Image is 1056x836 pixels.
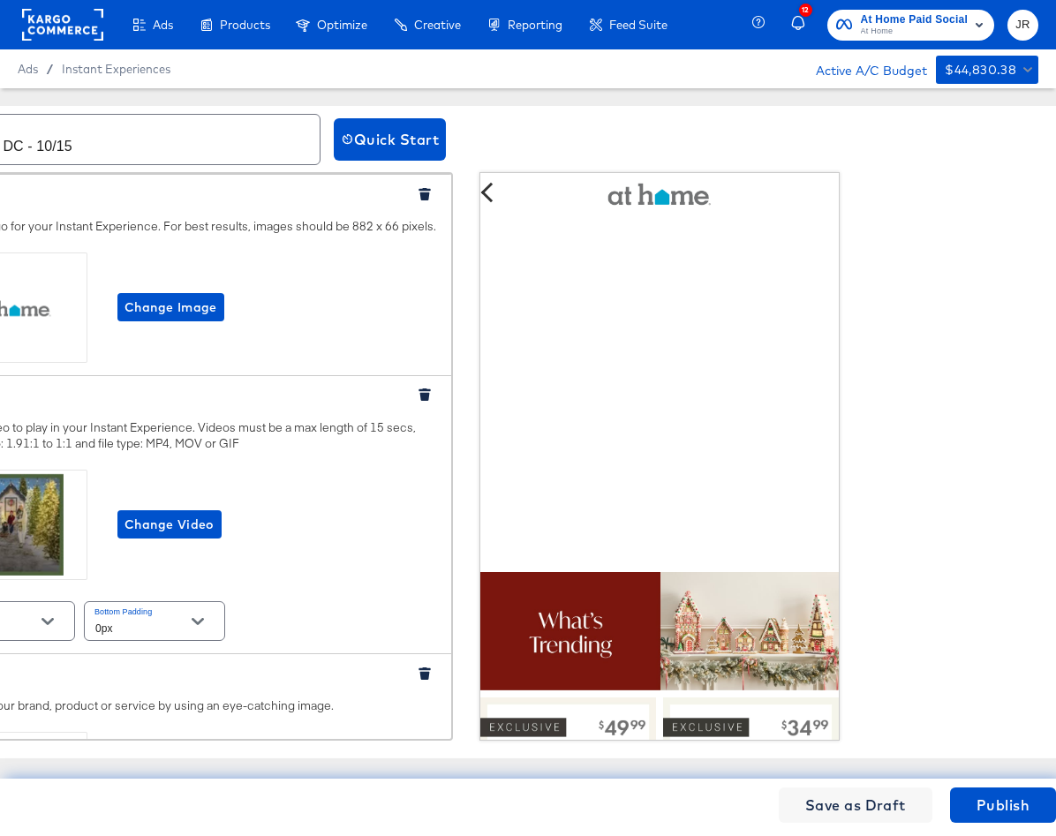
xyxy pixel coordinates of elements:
[38,62,62,76] span: /
[220,18,270,32] span: Products
[124,297,217,319] span: Change Image
[1015,15,1031,35] span: JR
[797,56,927,82] div: Active A/C Budget
[805,793,906,817] span: Save as Draft
[414,18,461,32] span: Creative
[861,11,968,29] span: At Home Paid Social
[1007,10,1038,41] button: JR
[341,127,439,152] span: Quick Start
[799,4,812,17] div: 12
[480,212,841,572] video: Your browser does not support the video tag.
[334,118,446,161] button: Quick Start
[977,793,1030,817] span: Publish
[788,8,818,42] button: 12
[117,293,224,321] button: Change Image
[153,18,173,32] span: Ads
[185,608,211,635] button: Open
[62,62,170,76] a: Instant Experiences
[480,572,841,690] img: hero placeholder
[124,514,215,536] span: Change Video
[945,59,1016,81] div: $44,830.38
[317,18,367,32] span: Optimize
[34,608,61,635] button: Open
[861,25,968,39] span: At Home
[508,18,562,32] span: Reporting
[827,10,994,41] button: At Home Paid SocialAt Home
[936,56,1038,84] button: $44,830.38
[117,510,222,539] button: Change Video
[609,18,668,32] span: Feed Suite
[779,787,932,823] button: Save as Draft
[18,62,38,76] span: Ads
[950,787,1056,823] button: Publish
